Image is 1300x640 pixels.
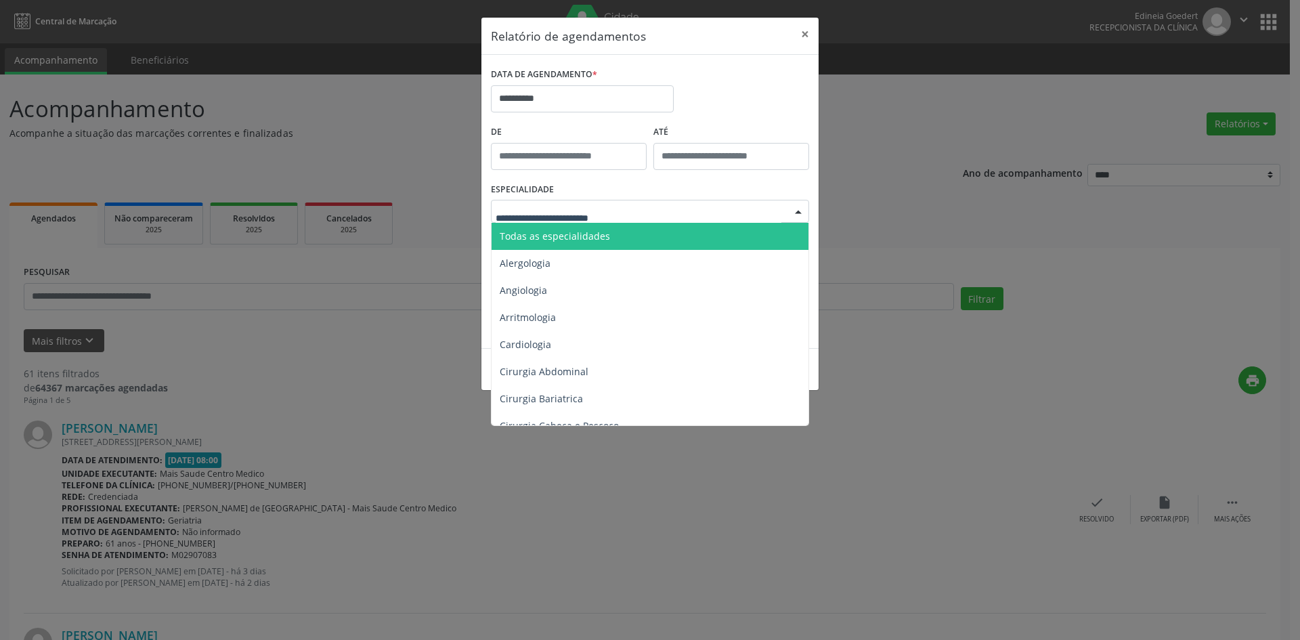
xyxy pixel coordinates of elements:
[500,284,547,297] span: Angiologia
[500,257,550,270] span: Alergologia
[491,179,554,200] label: ESPECIALIDADE
[491,122,647,143] label: De
[500,230,610,242] span: Todas as especialidades
[491,27,646,45] h5: Relatório de agendamentos
[500,365,588,378] span: Cirurgia Abdominal
[491,64,597,85] label: DATA DE AGENDAMENTO
[500,419,619,432] span: Cirurgia Cabeça e Pescoço
[653,122,809,143] label: ATÉ
[500,338,551,351] span: Cardiologia
[792,18,819,51] button: Close
[500,311,556,324] span: Arritmologia
[500,392,583,405] span: Cirurgia Bariatrica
